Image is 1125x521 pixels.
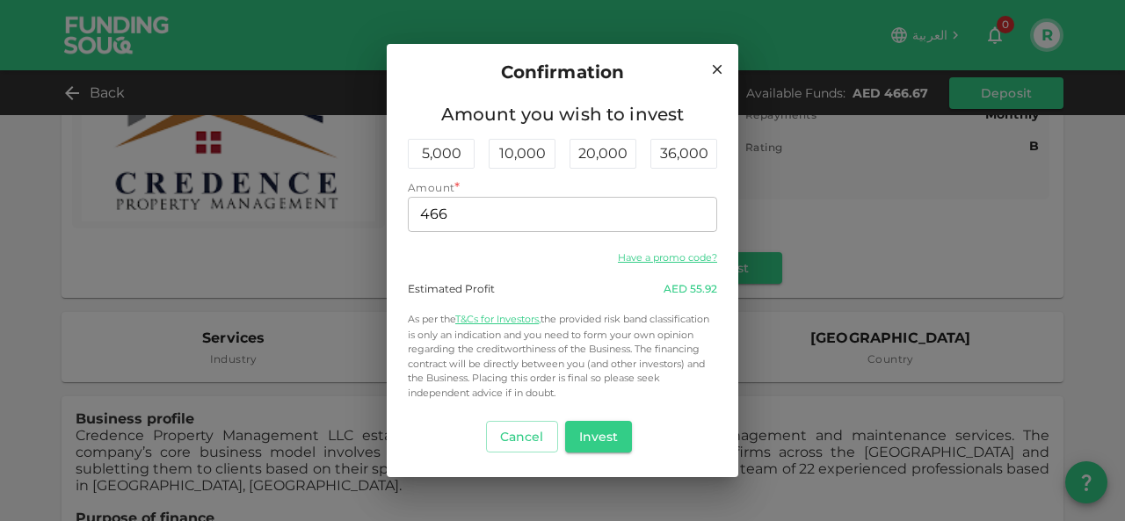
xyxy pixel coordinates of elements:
[570,139,636,169] div: 20,000
[489,139,555,169] div: 10,000
[408,311,717,401] p: the provided risk band classification is only an indication and you need to form your own opinion...
[408,100,717,128] span: Amount you wish to invest
[501,58,625,86] span: Confirmation
[408,281,495,297] div: Estimated Profit
[664,282,687,295] span: AED
[455,313,541,325] a: T&Cs for Investors,
[650,139,717,169] div: 36,000
[565,421,633,452] button: Invest
[408,197,717,232] input: amount
[408,139,475,169] div: 5,000
[664,281,717,297] div: 55.92
[486,421,558,452] button: Cancel
[408,181,454,194] span: Amount
[618,251,717,264] a: Have a promo code?
[408,313,455,325] span: As per the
